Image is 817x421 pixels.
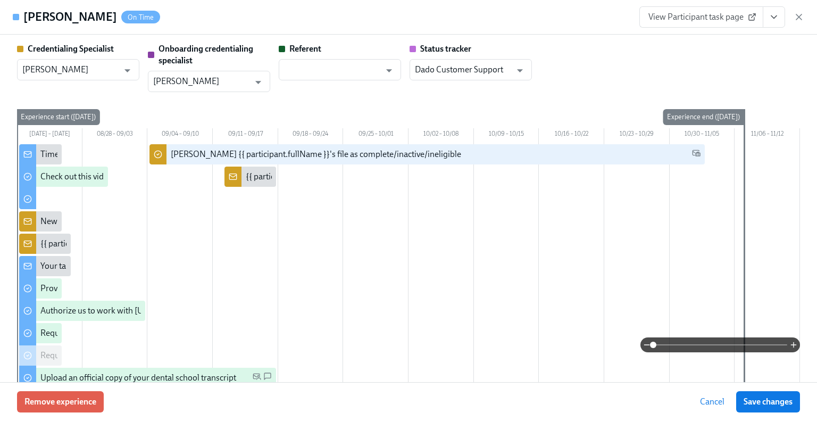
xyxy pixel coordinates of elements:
strong: Status tracker [420,44,471,54]
button: Save changes [736,391,800,412]
h4: [PERSON_NAME] [23,9,117,25]
div: {{ participant.fullName }} has uploaded their Third Party Authorization [246,171,500,183]
a: View Participant task page [639,6,763,28]
button: View task page [763,6,785,28]
div: 09/18 – 09/24 [278,128,344,142]
div: 08/28 – 09/03 [82,128,148,142]
div: Authorize us to work with [US_STATE] on your behalf [40,305,231,317]
button: Open [512,62,528,79]
div: {{ participant.fullName }} has answered the questionnaire [40,238,249,250]
div: 09/11 – 09/17 [213,128,278,142]
div: Request proof of your {{ participant.regionalExamPassed }} test scores [40,327,295,339]
button: Cancel [693,391,732,412]
button: Open [381,62,397,79]
span: SMS [263,372,272,384]
div: Your tailored to-do list for [US_STATE] licensing process [40,260,241,272]
div: 10/30 – 11/05 [670,128,735,142]
button: Open [119,62,136,79]
span: Remove experience [24,397,96,407]
div: 10/16 – 10/22 [539,128,604,142]
div: 10/23 – 10/29 [604,128,670,142]
div: Time to begin your [US_STATE] license application [40,148,221,160]
div: 11/06 – 11/12 [735,128,800,142]
div: [DATE] – [DATE] [17,128,82,142]
div: Check out this video to learn more about the OCC [40,171,218,183]
strong: Onboarding credentialing specialist [159,44,253,65]
div: Experience start ([DATE]) [16,109,100,125]
strong: Credentialing Specialist [28,44,114,54]
span: On Time [121,13,160,21]
span: Work Email [692,148,701,161]
div: 10/09 – 10/15 [474,128,539,142]
div: 10/02 – 10/08 [408,128,474,142]
div: Upload an official copy of your dental school transcript [40,372,236,384]
span: Cancel [700,397,724,407]
div: 09/25 – 10/01 [343,128,408,142]
button: Open [250,74,266,90]
div: [PERSON_NAME] {{ participant.fullName }}'s file as complete/inactive/ineligible [171,148,461,160]
span: Personal Email [253,372,261,384]
div: 09/04 – 09/10 [147,128,213,142]
div: Experience end ([DATE]) [663,109,744,125]
strong: Referent [289,44,321,54]
button: Remove experience [17,391,104,412]
div: New doctor enrolled in OCC licensure process: {{ participant.fullName }} [40,216,302,227]
div: Provide us with some extra info for the [US_STATE] state application [40,283,285,294]
div: Request your JCDNE scores [40,350,141,361]
span: Save changes [744,397,793,407]
span: View Participant task page [648,12,754,22]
